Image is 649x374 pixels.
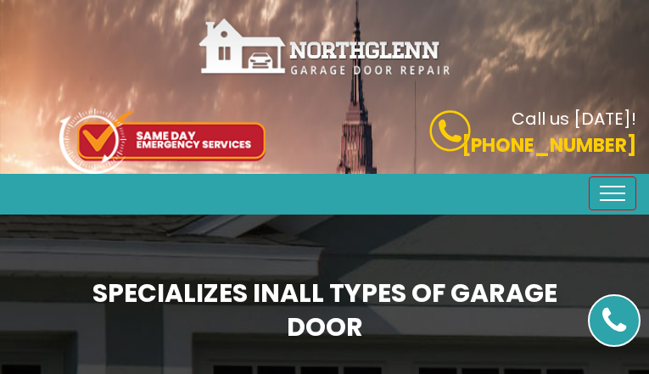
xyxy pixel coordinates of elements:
img: icon-top.png [59,109,266,174]
b: Call us [DATE]! [512,107,636,131]
span: All Types of Garage Door [280,275,557,345]
b: Specializes in [92,275,557,345]
button: Toggle navigation [589,176,636,210]
p: [PHONE_NUMBER] [338,131,637,159]
img: Northglenn.png [198,17,452,77]
a: Call us [DATE]! [PHONE_NUMBER] [338,110,637,159]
